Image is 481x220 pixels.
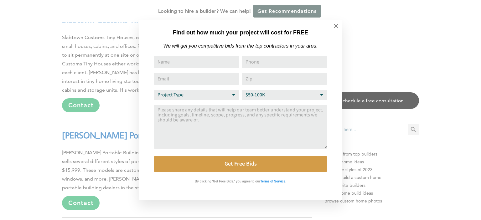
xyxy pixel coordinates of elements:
[154,90,239,100] select: Project Type
[242,73,327,85] input: Zip
[260,178,285,183] a: Terms of Service
[154,105,327,149] textarea: Comment or Message
[195,180,260,183] strong: By clicking 'Get Free Bids,' you agree to our
[173,29,308,36] strong: Find out how much your project will cost for FREE
[325,15,347,37] button: Close
[154,56,239,68] input: Name
[154,156,327,172] button: Get Free Bids
[242,56,327,68] input: Phone
[154,73,239,85] input: Email Address
[163,43,318,49] em: We will get you competitive bids from the top contractors in your area.
[285,180,286,183] strong: .
[260,180,285,183] strong: Terms of Service
[242,90,327,100] select: Budget Range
